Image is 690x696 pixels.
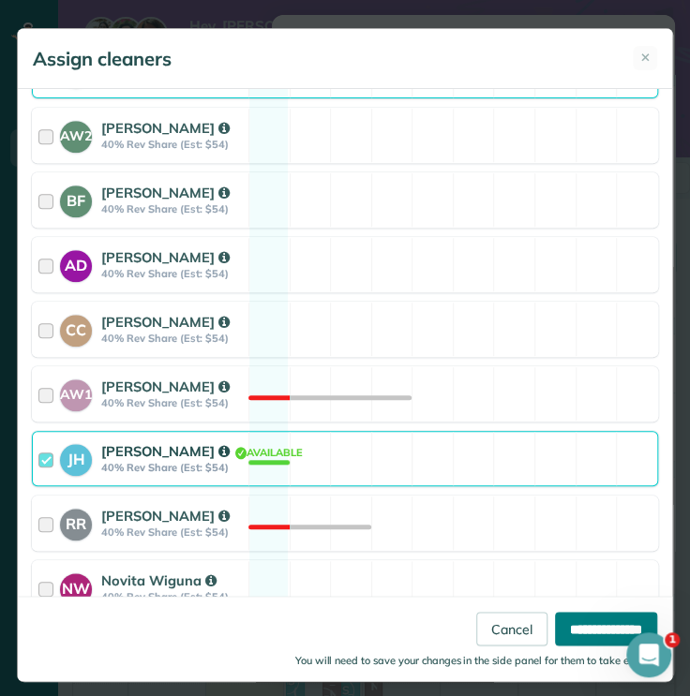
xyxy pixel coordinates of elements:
strong: 40% Rev Share (Est: $54) [101,138,243,151]
strong: AW2 [60,121,92,146]
strong: 40% Rev Share (Est: $54) [101,590,243,603]
h5: Assign cleaners [33,46,172,72]
strong: [PERSON_NAME] [101,442,229,460]
strong: 40% Rev Share (Est: $54) [101,526,243,539]
span: 1 [665,632,680,647]
strong: 40% Rev Share (Est: $54) [101,267,243,280]
strong: BF [60,185,92,212]
strong: CC [60,315,92,341]
strong: [PERSON_NAME] [101,184,229,201]
strong: Novita Wiguna [101,571,216,589]
strong: RR [60,509,92,535]
strong: AD [60,250,92,276]
strong: [PERSON_NAME] [101,378,229,395]
strong: [PERSON_NAME] [101,313,229,331]
strong: [PERSON_NAME] [101,119,229,137]
span: ✕ [640,49,651,67]
strong: NW [60,573,92,600]
strong: 40% Rev Share (Est: $54) [101,332,243,345]
a: Cancel [476,612,547,645]
small: You will need to save your changes in the side panel for them to take effect. [295,653,653,666]
strong: JH [60,444,92,470]
strong: [PERSON_NAME] [101,507,229,525]
iframe: Intercom live chat [626,632,671,677]
strong: 40% Rev Share (Est: $54) [101,461,243,474]
strong: 40% Rev Share (Est: $54) [101,202,243,215]
strong: 40% Rev Share (Est: $54) [101,396,243,409]
strong: AW1 [60,379,92,405]
strong: [PERSON_NAME] [101,248,229,266]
